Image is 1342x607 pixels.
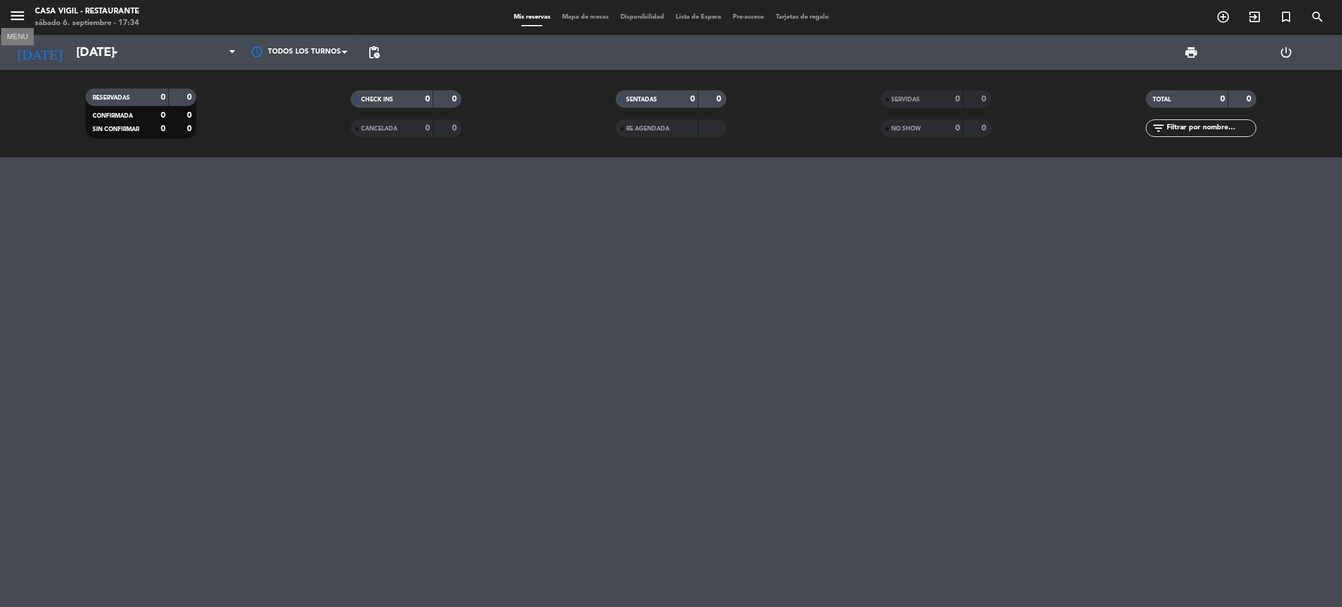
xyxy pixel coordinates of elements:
i: power_settings_new [1279,45,1293,59]
span: Mapa de mesas [556,14,615,20]
span: Tarjetas de regalo [770,14,835,20]
strong: 0 [955,124,960,132]
strong: 0 [161,111,165,119]
span: NO SHOW [891,126,921,132]
span: SERVIDAS [891,97,920,103]
strong: 0 [425,124,430,132]
i: turned_in_not [1279,10,1293,24]
span: Mis reservas [508,14,556,20]
span: CHECK INS [361,97,393,103]
i: arrow_drop_down [108,45,122,59]
div: LOG OUT [1238,35,1333,70]
strong: 0 [1220,95,1225,103]
strong: 0 [981,124,988,132]
span: print [1184,45,1198,59]
span: CONFIRMADA [93,113,133,119]
span: Disponibilidad [615,14,670,20]
strong: 0 [452,95,459,103]
input: Filtrar por nombre... [1166,122,1256,135]
strong: 0 [690,95,695,103]
span: Pre-acceso [727,14,770,20]
strong: 0 [425,95,430,103]
strong: 0 [187,125,194,133]
strong: 0 [161,93,165,101]
span: RESERVADAS [93,95,130,101]
span: pending_actions [367,45,381,59]
div: Casa Vigil - Restaurante [35,6,139,17]
div: sábado 6. septiembre - 17:34 [35,17,139,29]
strong: 0 [187,93,194,101]
i: filter_list [1152,121,1166,135]
div: MENU [1,31,34,41]
button: menu [9,7,26,29]
i: [DATE] [9,40,70,65]
span: CANCELADA [361,126,397,132]
span: SENTADAS [626,97,657,103]
strong: 0 [981,95,988,103]
span: Lista de Espera [670,14,727,20]
i: menu [9,7,26,24]
strong: 0 [161,125,165,133]
span: TOTAL [1153,97,1171,103]
strong: 0 [187,111,194,119]
span: SIN CONFIRMAR [93,126,139,132]
strong: 0 [716,95,723,103]
i: add_circle_outline [1216,10,1230,24]
i: search [1311,10,1325,24]
span: RE AGENDADA [626,126,669,132]
i: exit_to_app [1248,10,1262,24]
strong: 0 [955,95,960,103]
strong: 0 [1246,95,1253,103]
strong: 0 [452,124,459,132]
